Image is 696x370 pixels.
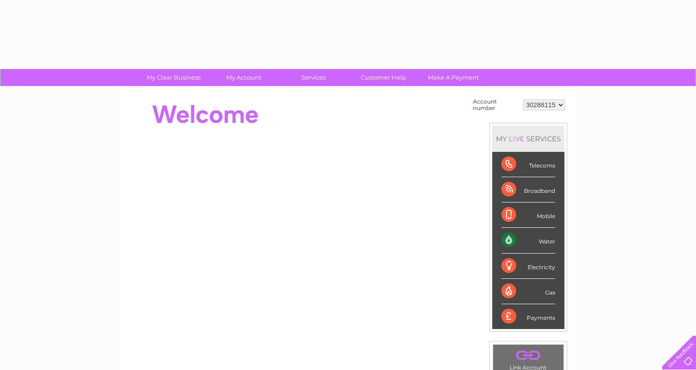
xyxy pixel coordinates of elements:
div: MY SERVICES [492,126,564,152]
td: Account number [471,96,521,114]
div: Electricity [501,254,555,279]
div: Gas [501,279,555,304]
a: Customer Help [345,69,421,86]
div: Water [501,228,555,253]
a: . [495,347,561,363]
a: My Clear Business [136,69,212,86]
div: Broadband [501,177,555,202]
div: Mobile [501,202,555,228]
div: Telecoms [501,152,555,177]
div: LIVE [507,134,526,143]
a: My Account [206,69,282,86]
a: Services [276,69,351,86]
a: Make A Payment [415,69,491,86]
div: Payments [501,304,555,329]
